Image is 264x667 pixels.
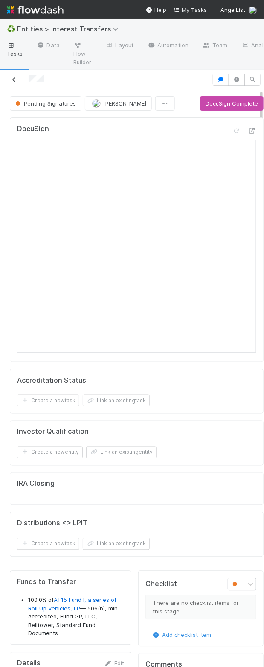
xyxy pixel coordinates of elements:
h5: Distributions <> LPIT [17,519,87,528]
h5: IRA Closing [17,480,55,488]
h5: DocuSign [17,125,49,133]
img: avatar_93b89fca-d03a-423a-b274-3dd03f0a621f.png [249,6,257,14]
a: My Tasks [173,6,207,14]
button: Link an existingtask [83,395,150,406]
img: logo-inverted-e16ddd16eac7371096b0.svg [7,3,64,17]
span: Tasks [7,41,23,58]
span: ♻️ [7,25,15,32]
img: avatar_93b89fca-d03a-423a-b274-3dd03f0a621f.png [92,99,101,108]
span: Pending Signatures [14,100,76,107]
button: Link an existingtask [83,538,150,550]
button: Link an existingentity [86,447,157,458]
span: Entities > Interest Transfers [17,25,123,33]
span: AngelList [220,6,245,13]
button: DocuSign Complete [200,96,264,111]
h5: Checklist [145,580,177,589]
h5: Investor Qualification [17,428,89,436]
span: Flow Builder [73,41,92,66]
a: Data [30,39,67,53]
a: Automation [140,39,195,53]
button: Create a newentity [17,447,83,458]
span: My Tasks [173,6,207,13]
a: Team [195,39,234,53]
div: There are no checklist items for this stage. [145,595,256,620]
a: Flow Builder [67,39,99,70]
h5: Funds to Transfer [17,578,124,587]
a: Layout [99,39,141,53]
button: [PERSON_NAME] [85,96,152,111]
span: [PERSON_NAME] [103,100,146,107]
div: Help [146,6,166,14]
button: Create a newtask [17,538,79,550]
a: Edit [104,660,124,667]
h5: Accreditation Status [17,376,86,385]
li: 100.0% of — 506(b), min. accredited, Fund GP, LLC, Belltower, Standard Fund Documents [28,596,124,638]
a: AT15 Fund I, a series of Roll Up Vehicles, LP [28,597,116,612]
button: Pending Signatures [10,96,81,111]
a: Add checklist item [152,632,211,638]
button: Create a newtask [17,395,79,406]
